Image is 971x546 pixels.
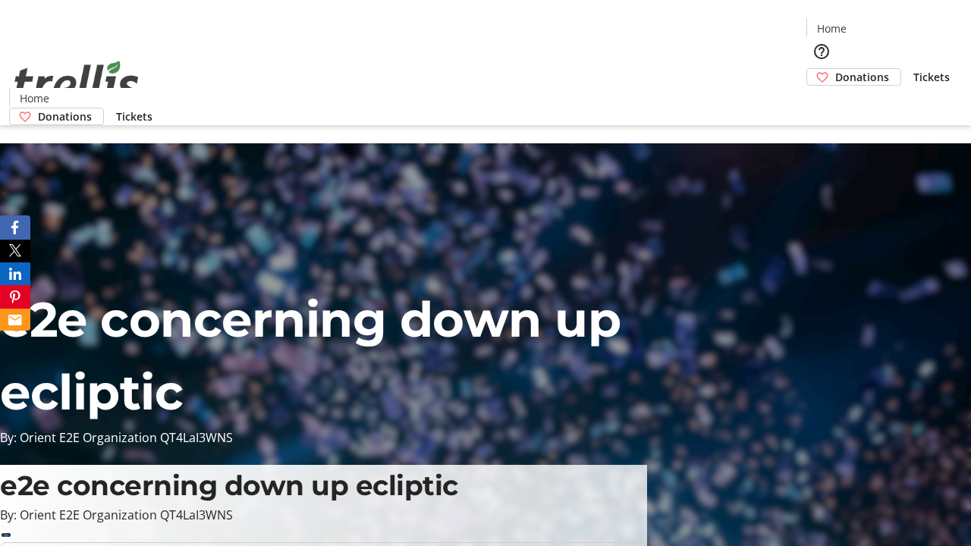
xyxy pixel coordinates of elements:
span: Donations [835,69,889,85]
span: Donations [38,108,92,124]
a: Donations [806,68,901,86]
a: Tickets [901,69,962,85]
span: Tickets [913,69,950,85]
img: Orient E2E Organization QT4LaI3WNS's Logo [9,44,144,120]
button: Help [806,36,837,67]
a: Donations [9,108,104,125]
span: Home [817,20,847,36]
a: Home [807,20,856,36]
a: Tickets [104,108,165,124]
span: Tickets [116,108,152,124]
a: Home [10,90,58,106]
button: Cart [806,86,837,116]
span: Home [20,90,49,106]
